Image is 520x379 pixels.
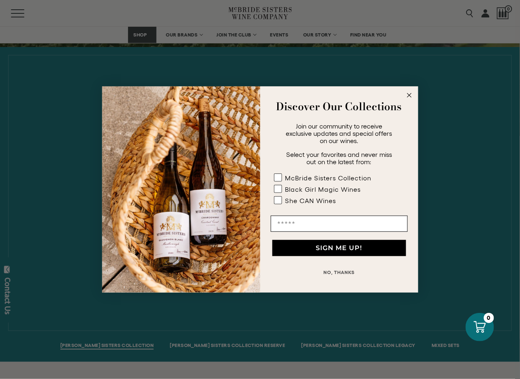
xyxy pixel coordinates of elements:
[272,240,406,256] button: SIGN ME UP!
[285,186,361,193] div: Black Girl Magic Wines
[285,197,336,204] div: She CAN Wines
[271,264,408,281] button: NO, THANKS
[484,313,494,323] div: 0
[271,216,408,232] input: Email
[276,98,402,114] strong: Discover Our Collections
[286,122,392,144] span: Join our community to receive exclusive updates and special offers on our wines.
[285,174,372,182] div: McBride Sisters Collection
[404,90,414,100] button: Close dialog
[286,151,392,165] span: Select your favorites and never miss out on the latest from:
[102,86,260,293] img: 42653730-7e35-4af7-a99d-12bf478283cf.jpeg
